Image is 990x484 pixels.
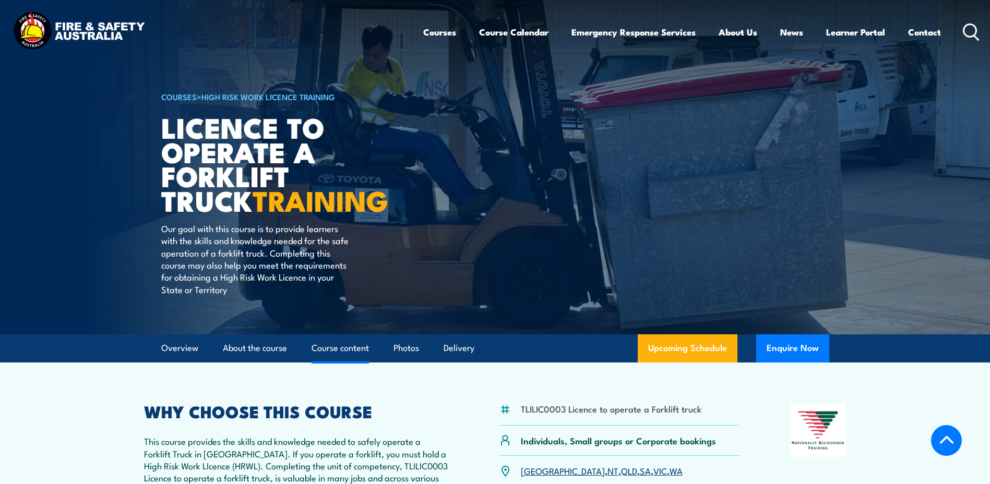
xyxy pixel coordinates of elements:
button: Enquire Now [756,334,829,362]
a: WA [670,464,683,477]
a: Courses [423,18,456,46]
h6: > [161,90,419,103]
a: Learner Portal [826,18,885,46]
a: News [780,18,803,46]
li: TLILIC0003 Licence to operate a Forklift truck [521,403,701,415]
a: Photos [393,334,419,362]
p: Our goal with this course is to provide learners with the skills and knowledge needed for the saf... [161,222,352,295]
a: QLD [621,464,637,477]
img: Nationally Recognised Training logo. [790,404,846,457]
a: Course Calendar [479,18,548,46]
a: NT [607,464,618,477]
h2: WHY CHOOSE THIS COURSE [144,404,449,418]
a: VIC [653,464,667,477]
strong: TRAINING [253,178,388,221]
a: Upcoming Schedule [638,334,737,362]
a: High Risk Work Licence Training [201,91,335,102]
p: , , , , , [521,465,683,477]
a: Delivery [444,334,474,362]
a: Emergency Response Services [571,18,696,46]
a: Overview [161,334,198,362]
a: About the course [223,334,287,362]
h1: Licence to operate a forklift truck [161,115,419,212]
a: About Us [719,18,757,46]
a: SA [640,464,651,477]
p: Individuals, Small groups or Corporate bookings [521,434,716,446]
a: [GEOGRAPHIC_DATA] [521,464,605,477]
a: COURSES [161,91,197,102]
a: Contact [908,18,941,46]
a: Course content [312,334,369,362]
